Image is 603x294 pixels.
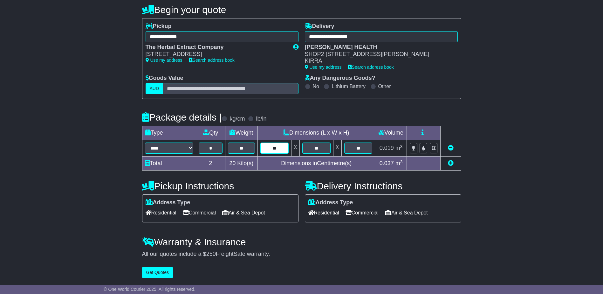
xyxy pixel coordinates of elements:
td: x [333,140,341,157]
td: Dimensions (L x W x H) [257,126,375,140]
label: Pickup [146,23,172,30]
button: Get Quotes [142,267,173,278]
h4: Package details | [142,112,222,122]
td: x [291,140,299,157]
sup: 3 [400,144,403,149]
div: [STREET_ADDRESS] [146,51,287,58]
label: Delivery [305,23,334,30]
span: 250 [206,251,216,257]
div: The Herbal Extract Company [146,44,287,51]
span: 0.037 [380,160,394,166]
div: All our quotes include a $ FreightSafe warranty. [142,251,461,258]
td: Qty [196,126,225,140]
label: Any Dangerous Goods? [305,75,375,82]
h4: Pickup Instructions [142,181,298,191]
span: Commercial [183,208,216,218]
a: Add new item [448,160,454,166]
span: 20 [229,160,236,166]
td: Volume [375,126,407,140]
label: AUD [146,83,163,94]
label: Lithium Battery [332,83,366,89]
span: Residential [308,208,339,218]
span: Air & Sea Depot [222,208,265,218]
span: m [395,145,403,151]
td: Kilo(s) [225,157,257,171]
a: Search address book [189,58,235,63]
div: [PERSON_NAME] HEALTH [305,44,451,51]
span: © One World Courier 2025. All rights reserved. [104,287,195,292]
h4: Begin your quote [142,4,461,15]
span: Air & Sea Depot [385,208,428,218]
a: Search address book [348,65,394,70]
label: Goods Value [146,75,183,82]
td: Type [142,126,196,140]
a: Remove this item [448,145,454,151]
td: Total [142,157,196,171]
td: 2 [196,157,225,171]
a: Use my address [146,58,182,63]
span: Residential [146,208,176,218]
label: No [313,83,319,89]
h4: Warranty & Insurance [142,237,461,247]
label: Other [378,83,391,89]
span: 0.019 [380,145,394,151]
label: kg/cm [230,115,245,122]
sup: 3 [400,159,403,164]
h4: Delivery Instructions [305,181,461,191]
a: Use my address [305,65,342,70]
td: Weight [225,126,257,140]
span: m [395,160,403,166]
div: KIRRA [305,58,451,65]
label: Address Type [146,199,190,206]
label: lb/in [256,115,266,122]
div: SHOP2 [STREET_ADDRESS][PERSON_NAME] [305,51,451,58]
label: Address Type [308,199,353,206]
span: Commercial [346,208,379,218]
td: Dimensions in Centimetre(s) [257,157,375,171]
